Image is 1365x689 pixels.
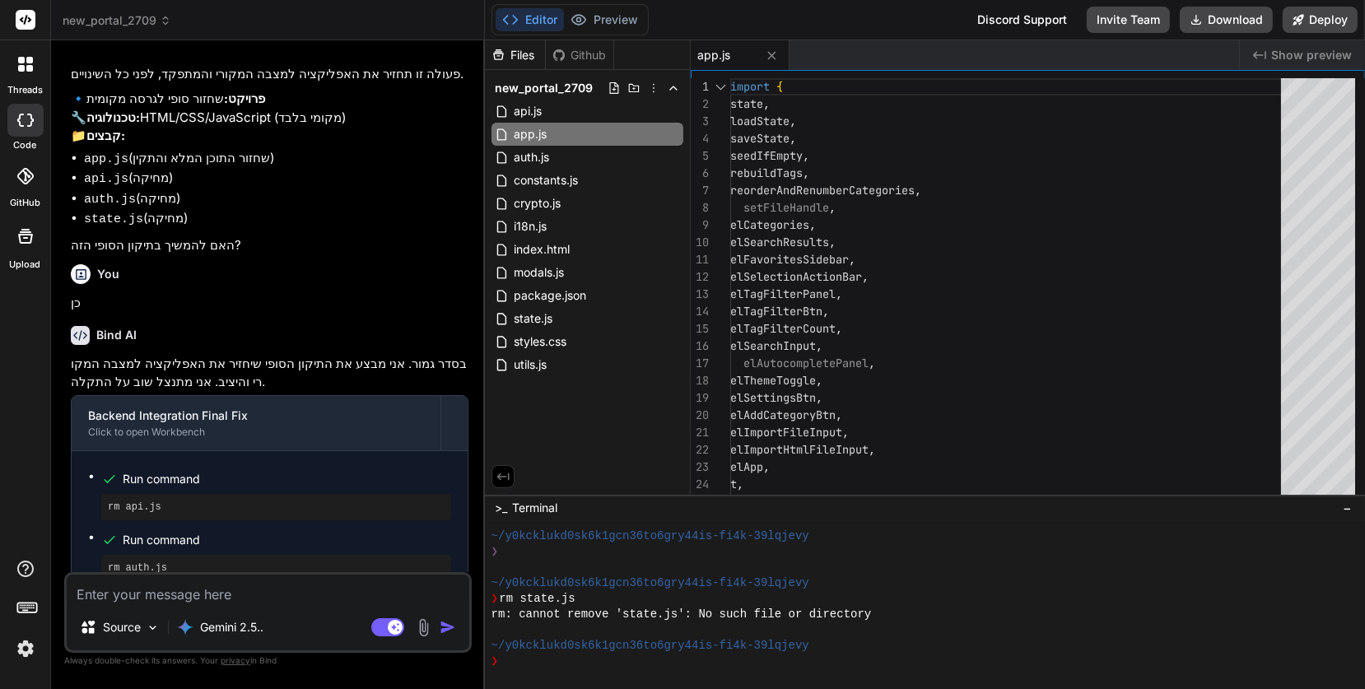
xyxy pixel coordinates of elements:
div: 4 [691,130,709,147]
div: Discord Support [967,7,1077,33]
span: Run command [123,471,451,487]
span: i18n.js [512,216,548,236]
button: Editor [496,8,564,31]
span: elCategories [730,217,809,232]
span: seedIfEmpty [730,148,803,163]
p: כן [71,294,468,313]
span: , [869,442,875,457]
span: , [737,477,743,491]
span: >_ [495,500,507,516]
label: Upload [10,258,41,272]
span: , [790,114,796,128]
span: state.js [512,309,554,328]
span: , [803,148,809,163]
div: 24 [691,476,709,493]
span: rebuildTags [730,165,803,180]
div: 1 [691,78,709,95]
span: ❯ [491,591,500,607]
span: elImportFileInput [730,425,842,440]
span: elSearchResults [730,235,829,249]
div: 9 [691,216,709,234]
span: − [1343,500,1352,516]
p: 🔹 שחזור סופי לגרסה מקומית 🔧 HTML/CSS/JavaScript (מקומי בלבד) 📁 [71,90,468,146]
div: 13 [691,286,709,303]
button: − [1339,495,1355,521]
img: Gemini 2.5 Pro [177,619,193,635]
img: icon [440,619,456,635]
span: ~/y0kcklukd0sk6k1gcn36to6gry44is-fi4k-39lqjevy [491,528,809,544]
div: 3 [691,113,709,130]
strong: פרויקט: [224,91,265,106]
span: new_portal_2709 [63,12,171,29]
div: Files [485,47,545,63]
span: , [849,252,855,267]
strong: טכנולוגיה: [86,109,140,125]
span: loadState [730,114,790,128]
div: Github [546,47,613,63]
span: , [763,96,770,111]
p: בסדר גמור. אני מבצע את התיקון הסופי שיחזיר את האפליקציה למצבה המקורי והיציב. אני מתנצל שוב על התקלה. [71,355,468,392]
div: 5 [691,147,709,165]
span: elSearchInput [730,338,816,353]
span: ~/y0kcklukd0sk6k1gcn36to6gry44is-fi4k-39lqjevy [491,638,809,654]
button: Download [1180,7,1273,33]
img: settings [12,635,40,663]
div: 2 [691,95,709,113]
span: privacy [221,655,250,665]
pre: rm api.js [108,500,445,514]
div: 25 [691,493,709,510]
h6: Bind AI [96,327,137,343]
div: 21 [691,424,709,441]
img: Pick Models [146,621,160,635]
div: 15 [691,320,709,338]
div: 10 [691,234,709,251]
span: , [816,390,822,405]
p: Source [103,619,141,635]
span: ❯ [491,654,500,669]
span: elAutocompletePanel [743,356,869,370]
span: , [829,200,836,215]
span: new_portal_2709 [495,80,593,96]
span: package.json [512,286,588,305]
img: attachment [414,618,433,637]
span: elTagFilterCount [730,321,836,336]
span: utils.js [512,355,548,375]
span: rm: cannot remove 'state.js': No such file or directory [491,607,872,622]
span: elSelectionActionBar [730,269,862,284]
div: Click to collapse the range. [710,78,732,95]
span: elSettingsBtn [730,390,816,405]
code: state.js [84,212,143,226]
span: Terminal [512,500,557,516]
span: ❯ [491,544,500,560]
span: , [790,131,796,146]
span: rm state.js [499,591,575,607]
span: , [836,407,842,422]
div: 16 [691,338,709,355]
strong: קבצים: [86,128,125,143]
span: t [730,477,737,491]
div: 20 [691,407,709,424]
div: Backend Integration Final Fix [88,407,424,424]
span: , [822,304,829,319]
div: 17 [691,355,709,372]
p: Always double-check its answers. Your in Bind [64,653,472,668]
div: 12 [691,268,709,286]
span: setFileHandle [743,200,829,215]
li: (מחיקה) [84,169,468,189]
h6: You [97,266,119,282]
span: app.js [697,47,730,63]
code: app.js [84,152,128,166]
p: האם להמשיך בתיקון הסופי הזה? [71,236,468,255]
span: constants.js [512,170,580,190]
div: 14 [691,303,709,320]
span: index.html [512,240,571,259]
span: , [862,269,869,284]
span: crypto.js [512,193,562,213]
code: auth.js [84,193,136,207]
span: styles.css [512,332,568,351]
div: 8 [691,199,709,216]
label: code [14,138,37,152]
span: state [730,96,763,111]
div: 23 [691,459,709,476]
span: , [829,235,836,249]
